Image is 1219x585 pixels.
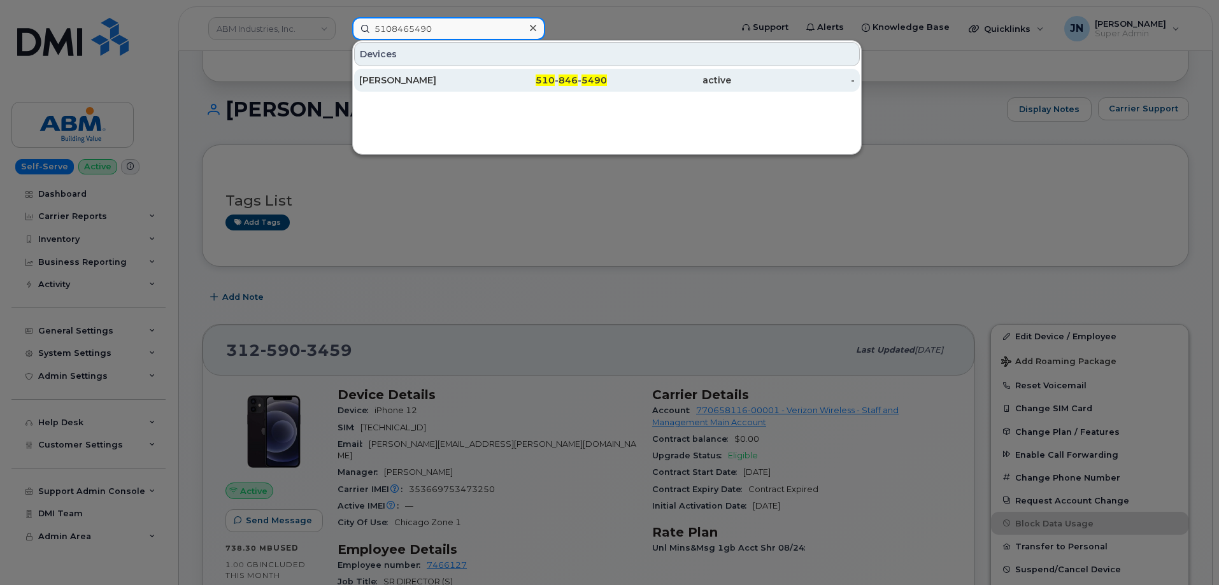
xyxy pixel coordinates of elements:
span: 846 [559,74,578,86]
input: Find something... [352,17,545,40]
span: 5490 [581,74,607,86]
div: - [731,74,855,87]
span: 510 [536,74,555,86]
a: [PERSON_NAME]510-846-5490active- [354,69,860,92]
div: - - [483,74,608,87]
div: active [607,74,731,87]
div: Devices [354,42,860,66]
div: [PERSON_NAME] [359,74,483,87]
